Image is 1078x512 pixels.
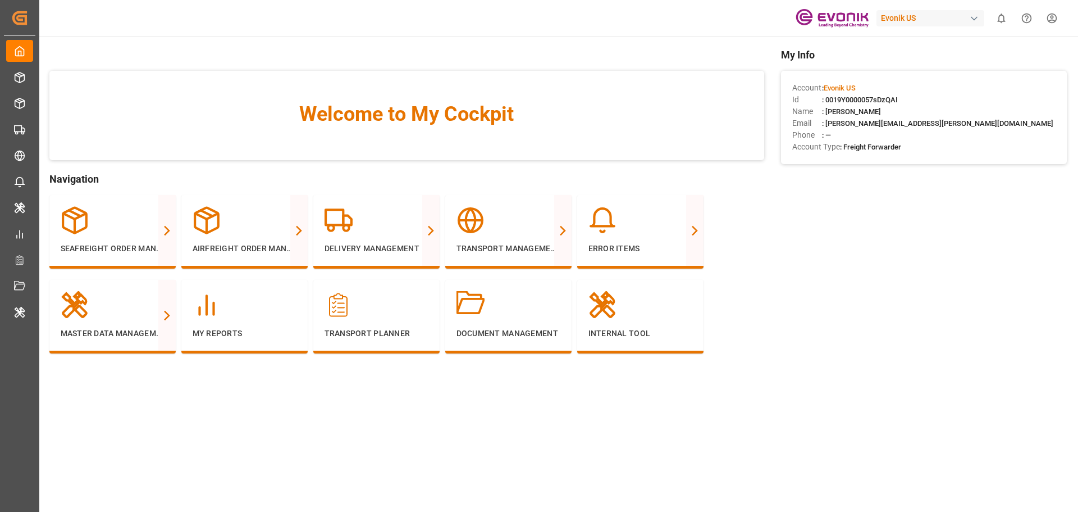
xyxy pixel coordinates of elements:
[876,10,984,26] div: Evonik US
[588,328,692,339] p: Internal Tool
[989,6,1014,31] button: show 0 new notifications
[325,243,428,255] p: Delivery Management
[792,82,822,94] span: Account
[325,328,428,339] p: Transport Planner
[456,243,560,255] p: Transport Management
[822,119,1053,128] span: : [PERSON_NAME][EMAIL_ADDRESS][PERSON_NAME][DOMAIN_NAME]
[792,94,822,106] span: Id
[193,328,296,339] p: My Reports
[840,143,901,151] span: : Freight Forwarder
[824,84,856,92] span: Evonik US
[792,141,840,153] span: Account Type
[822,107,881,116] span: : [PERSON_NAME]
[72,99,742,129] span: Welcome to My Cockpit
[1014,6,1039,31] button: Help Center
[61,243,165,255] p: Seafreight Order Management
[193,243,296,255] p: Airfreight Order Management
[61,328,165,339] p: Master Data Management
[792,106,822,117] span: Name
[49,171,764,187] span: Navigation
[822,96,898,104] span: : 0019Y0000057sDzQAI
[588,243,692,255] p: Error Items
[456,328,560,339] p: Document Management
[822,84,856,92] span: :
[876,7,989,29] button: Evonik US
[792,129,822,141] span: Phone
[792,117,822,129] span: Email
[796,8,869,28] img: Evonik-brand-mark-Deep-Purple-RGB.jpeg_1700498283.jpeg
[822,131,831,139] span: : —
[781,47,1067,62] span: My Info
